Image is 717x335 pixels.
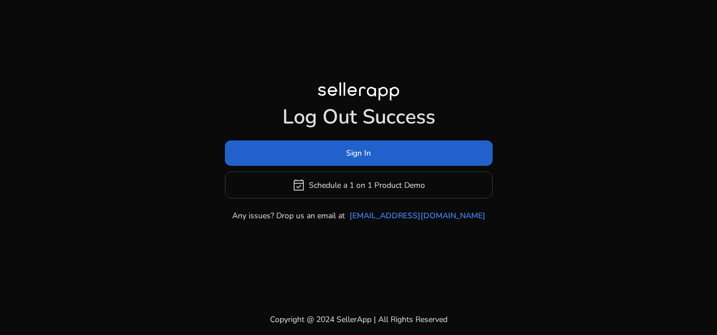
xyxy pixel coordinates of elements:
button: Sign In [225,140,493,166]
span: event_available [292,178,306,192]
span: Sign In [346,147,371,159]
a: [EMAIL_ADDRESS][DOMAIN_NAME] [349,210,485,222]
h1: Log Out Success [225,105,493,129]
p: Any issues? Drop us an email at [232,210,345,222]
button: event_availableSchedule a 1 on 1 Product Demo [225,171,493,199]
